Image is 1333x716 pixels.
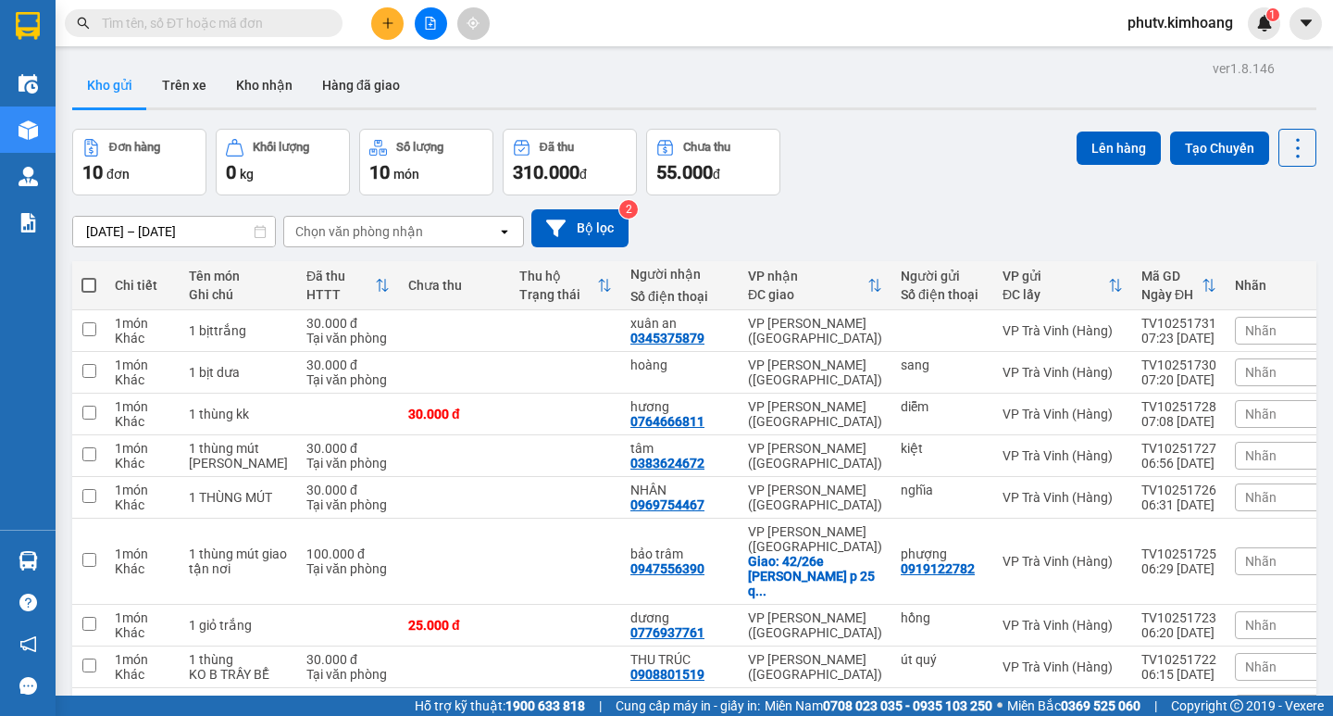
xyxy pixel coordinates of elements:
[1141,358,1216,372] div: TV10251730
[748,441,882,471] div: VP [PERSON_NAME] ([GEOGRAPHIC_DATA])
[19,120,38,140] img: warehouse-icon
[306,287,375,302] div: HTTT
[306,483,390,497] div: 30.000 đ
[630,561,704,576] div: 0947556390
[189,490,288,505] div: 1 THÙNG MÚT
[739,261,891,310] th: Toggle SortBy
[630,652,729,667] div: THU TRÚC
[1245,407,1277,421] span: Nhãn
[901,358,984,372] div: sang
[823,698,992,713] strong: 0708 023 035 - 0935 103 250
[306,358,390,372] div: 30.000 đ
[1256,15,1273,31] img: icon-new-feature
[713,167,720,182] span: đ
[579,167,587,182] span: đ
[1141,287,1202,302] div: Ngày ĐH
[901,441,984,456] div: kiệt
[306,497,390,512] div: Tại văn phòng
[306,331,390,345] div: Tại văn phòng
[630,456,704,471] div: 0383624672
[646,129,780,195] button: Chưa thu55.000đ
[901,287,984,302] div: Số điện thoại
[1141,316,1216,331] div: TV10251731
[1141,372,1216,387] div: 07:20 [DATE]
[503,129,637,195] button: Đã thu310.000đ
[540,141,574,154] div: Đã thu
[748,399,882,429] div: VP [PERSON_NAME] ([GEOGRAPHIC_DATA])
[371,7,404,40] button: plus
[189,365,288,380] div: 1 bịt dưa
[599,696,602,716] span: |
[510,261,621,310] th: Toggle SortBy
[683,141,730,154] div: Chưa thu
[656,161,713,183] span: 55.000
[73,217,275,246] input: Select a date range.
[1132,261,1226,310] th: Toggle SortBy
[1141,546,1216,561] div: TV10251725
[748,610,882,640] div: VP [PERSON_NAME] ([GEOGRAPHIC_DATA])
[630,316,729,331] div: xuân an
[1245,490,1277,505] span: Nhãn
[1003,407,1123,421] div: VP Trà Vinh (Hàng)
[901,652,984,667] div: út quý
[306,372,390,387] div: Tại văn phòng
[1235,278,1327,293] div: Nhãn
[630,441,729,456] div: tâm
[1077,132,1161,165] button: Lên hàng
[748,358,882,387] div: VP [PERSON_NAME] ([GEOGRAPHIC_DATA])
[1141,456,1216,471] div: 06:56 [DATE]
[19,213,38,232] img: solution-icon
[1230,699,1243,712] span: copyright
[115,414,170,429] div: Khác
[765,696,992,716] span: Miền Nam
[240,167,254,182] span: kg
[497,224,512,239] svg: open
[115,483,170,497] div: 1 món
[189,407,288,421] div: 1 thùng kk
[415,696,585,716] span: Hỗ trợ kỹ thuật:
[505,698,585,713] strong: 1900 633 818
[993,261,1132,310] th: Toggle SortBy
[1003,659,1123,674] div: VP Trà Vinh (Hàng)
[369,161,390,183] span: 10
[901,483,984,497] div: nghĩa
[253,141,309,154] div: Khối lượng
[216,129,350,195] button: Khối lượng0kg
[1003,365,1123,380] div: VP Trà Vinh (Hàng)
[306,667,390,682] div: Tại văn phòng
[748,316,882,345] div: VP [PERSON_NAME] ([GEOGRAPHIC_DATA])
[630,358,729,372] div: hoàng
[1141,652,1216,667] div: TV10251722
[630,289,729,304] div: Số điện thoại
[115,441,170,456] div: 1 món
[1154,696,1157,716] span: |
[630,483,729,497] div: NHÂN
[1141,483,1216,497] div: TV10251726
[467,17,480,30] span: aim
[189,287,288,302] div: Ghi chú
[226,161,236,183] span: 0
[531,209,629,247] button: Bộ lọc
[115,456,170,471] div: Khác
[306,694,390,709] div: 30.000 đ
[306,316,390,331] div: 30.000 đ
[115,316,170,331] div: 1 món
[1003,323,1123,338] div: VP Trà Vinh (Hàng)
[109,141,160,154] div: Đơn hàng
[1007,696,1140,716] span: Miền Bắc
[616,696,760,716] span: Cung cấp máy in - giấy in:
[408,278,501,293] div: Chưa thu
[901,694,984,709] div: hai lý
[519,269,597,283] div: Thu hộ
[997,702,1003,710] span: ⚪️
[408,407,501,421] div: 30.000 đ
[189,269,288,283] div: Tên món
[306,441,390,456] div: 30.000 đ
[19,74,38,94] img: warehouse-icon
[748,269,867,283] div: VP nhận
[748,287,867,302] div: ĐC giao
[1003,269,1108,283] div: VP gửi
[115,694,170,709] div: 1 món
[748,483,882,512] div: VP [PERSON_NAME] ([GEOGRAPHIC_DATA])
[1269,8,1276,21] span: 1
